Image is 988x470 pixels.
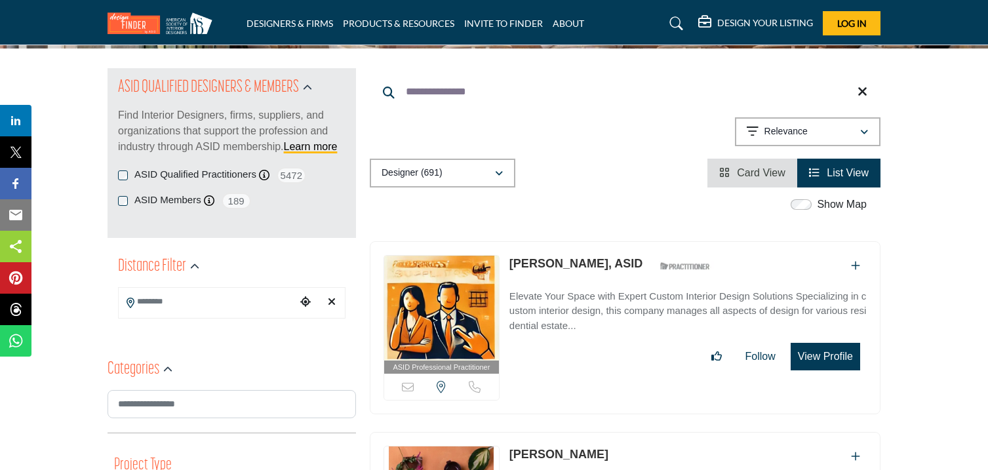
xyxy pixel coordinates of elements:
h2: Distance Filter [118,255,186,279]
input: Search Location [119,289,296,315]
p: Elevate Your Space with Expert Custom Interior Design Solutions Specializing in custom interior d... [509,289,867,334]
div: Choose your current location [296,288,315,317]
img: ASID Qualified Practitioners Badge Icon [655,258,714,275]
p: Lauren Hastings, ASID [509,255,642,273]
span: 5472 [277,167,306,184]
p: Relevance [764,125,808,138]
h5: DESIGN YOUR LISTING [717,17,813,29]
span: Card View [737,167,785,178]
a: [PERSON_NAME] [509,448,608,461]
li: Card View [707,159,797,187]
a: DESIGNERS & FIRMS [247,18,333,29]
label: ASID Members [134,193,201,208]
a: Elevate Your Space with Expert Custom Interior Design Solutions Specializing in custom interior d... [509,281,867,334]
a: Learn more [284,141,338,152]
span: 189 [222,193,251,209]
p: Find Interior Designers, firms, suppliers, and organizations that support the profession and indu... [118,108,346,155]
a: Add To List [851,451,860,462]
button: Follow [737,343,784,370]
label: ASID Qualified Practitioners [134,167,256,182]
span: List View [827,167,869,178]
img: Site Logo [108,12,219,34]
input: ASID Members checkbox [118,196,128,206]
label: Show Map [817,197,867,212]
input: Search Category [108,390,356,418]
button: Designer (691) [370,159,515,187]
a: ASID Professional Practitioner [384,256,499,374]
div: Clear search location [322,288,342,317]
p: Lauren Faircloth [509,446,608,463]
img: Lauren Hastings, ASID [384,256,499,361]
button: Relevance [735,117,880,146]
input: ASID Qualified Practitioners checkbox [118,170,128,180]
div: DESIGN YOUR LISTING [698,16,813,31]
p: Designer (691) [382,166,443,180]
h2: ASID QUALIFIED DESIGNERS & MEMBERS [118,76,299,100]
a: Search [657,13,692,34]
a: PRODUCTS & RESOURCES [343,18,454,29]
a: ABOUT [553,18,584,29]
a: View Card [719,167,785,178]
a: [PERSON_NAME], ASID [509,257,642,270]
button: Like listing [703,343,730,370]
span: ASID Professional Practitioner [393,362,490,373]
h2: Categories [108,358,159,382]
span: Log In [837,18,867,29]
li: List View [797,159,880,187]
button: Log In [823,11,880,35]
a: INVITE TO FINDER [464,18,543,29]
input: Search Keyword [370,76,880,108]
button: View Profile [791,343,860,370]
a: View List [809,167,869,178]
a: Add To List [851,260,860,271]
